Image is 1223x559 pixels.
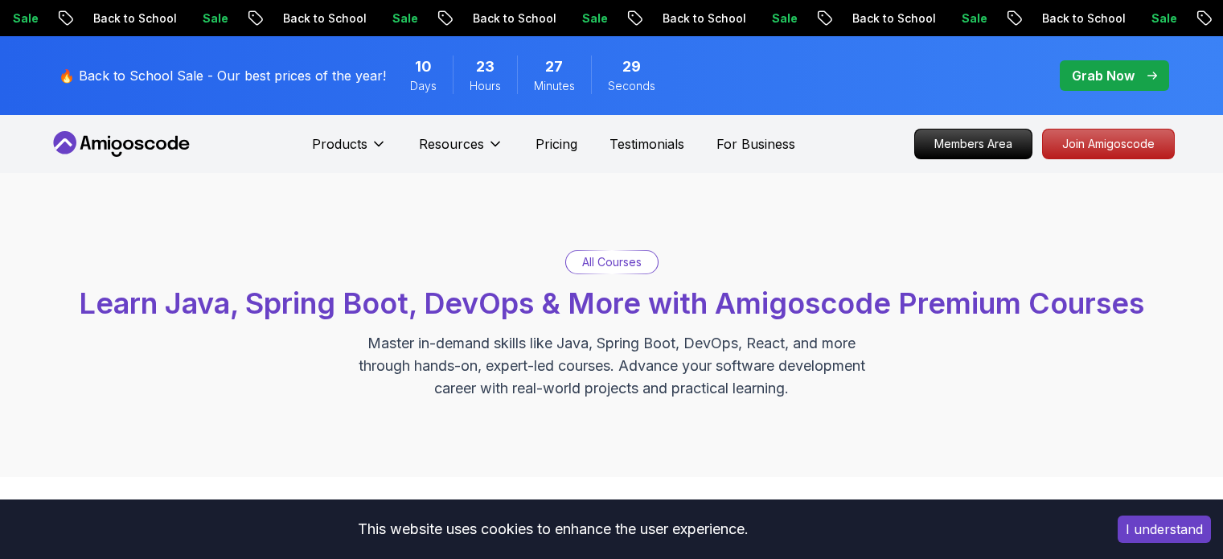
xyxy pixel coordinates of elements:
[914,129,1032,159] a: Members Area
[1072,66,1135,85] p: Grab Now
[490,10,542,27] p: Sale
[1060,10,1111,27] p: Sale
[419,134,503,166] button: Resources
[419,134,484,154] p: Resources
[410,78,437,94] span: Days
[1043,129,1174,158] p: Join Amigoscode
[761,10,870,27] p: Back to School
[915,129,1032,158] p: Members Area
[191,10,301,27] p: Back to School
[312,134,387,166] button: Products
[609,134,684,154] a: Testimonials
[608,78,655,94] span: Seconds
[534,78,575,94] span: Minutes
[470,78,501,94] span: Hours
[12,512,1094,547] div: This website uses cookies to enhance the user experience.
[536,134,577,154] a: Pricing
[476,55,495,78] span: 23 Hours
[545,55,563,78] span: 27 Minutes
[59,66,386,85] p: 🔥 Back to School Sale - Our best prices of the year!
[2,10,111,27] p: Back to School
[950,10,1060,27] p: Back to School
[680,10,732,27] p: Sale
[716,134,795,154] a: For Business
[111,10,162,27] p: Sale
[571,10,680,27] p: Back to School
[622,55,641,78] span: 29 Seconds
[301,10,352,27] p: Sale
[582,254,642,270] p: All Courses
[1042,129,1175,159] a: Join Amigoscode
[312,134,367,154] p: Products
[342,332,882,400] p: Master in-demand skills like Java, Spring Boot, DevOps, React, and more through hands-on, expert-...
[415,55,432,78] span: 10 Days
[1118,516,1211,543] button: Accept cookies
[79,286,1144,321] span: Learn Java, Spring Boot, DevOps & More with Amigoscode Premium Courses
[870,10,921,27] p: Sale
[381,10,490,27] p: Back to School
